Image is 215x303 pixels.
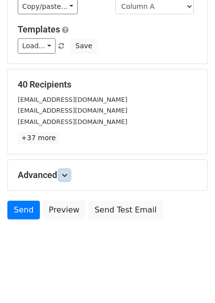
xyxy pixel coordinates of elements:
a: +37 more [18,132,59,144]
small: [EMAIL_ADDRESS][DOMAIN_NAME] [18,96,127,103]
a: Templates [18,24,60,34]
h5: Advanced [18,170,197,181]
small: [EMAIL_ADDRESS][DOMAIN_NAME] [18,107,127,114]
small: [EMAIL_ADDRESS][DOMAIN_NAME] [18,118,127,125]
a: Send [7,201,40,219]
a: Preview [42,201,86,219]
a: Load... [18,38,56,54]
button: Save [71,38,96,54]
iframe: Chat Widget [166,256,215,303]
h5: 40 Recipients [18,79,197,90]
a: Send Test Email [88,201,163,219]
